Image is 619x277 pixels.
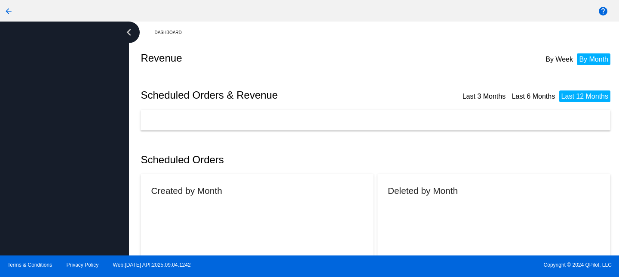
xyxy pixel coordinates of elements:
[388,186,458,196] h2: Deleted by Month
[561,93,608,100] a: Last 12 Months
[577,53,610,65] li: By Month
[317,262,612,268] span: Copyright © 2024 QPilot, LLC
[3,6,14,16] mat-icon: arrow_back
[463,93,506,100] a: Last 3 Months
[141,89,377,101] h2: Scheduled Orders & Revenue
[7,262,52,268] a: Terms & Conditions
[512,93,555,100] a: Last 6 Months
[154,26,189,39] a: Dashboard
[141,52,377,64] h2: Revenue
[122,25,136,39] i: chevron_left
[141,154,377,166] h2: Scheduled Orders
[151,186,222,196] h2: Created by Month
[113,262,191,268] a: Web:[DATE] API:2025.09.04.1242
[543,53,575,65] li: By Week
[598,6,608,16] mat-icon: help
[67,262,99,268] a: Privacy Policy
